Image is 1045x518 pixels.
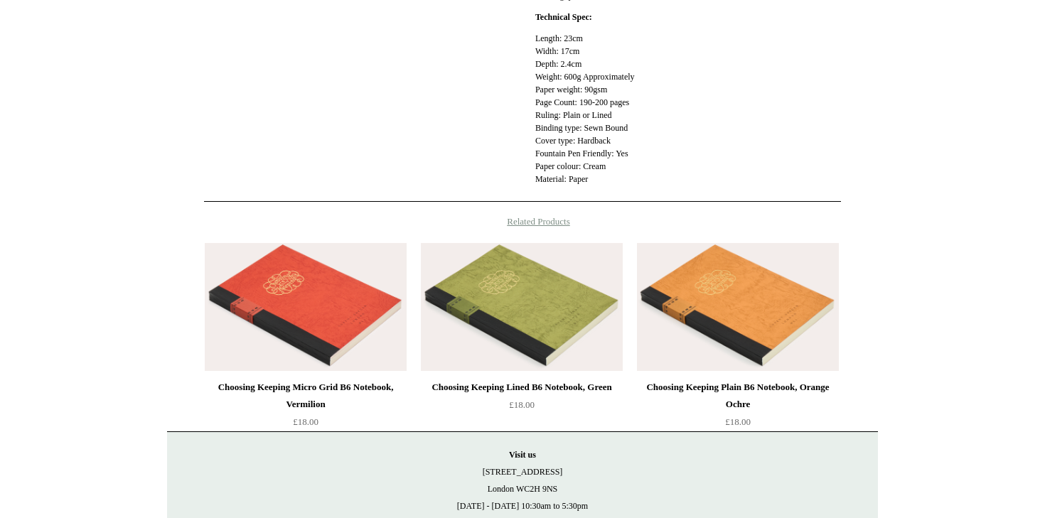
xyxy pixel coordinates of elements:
div: Choosing Keeping Lined B6 Notebook, Green [424,379,619,396]
a: Choosing Keeping Micro Grid B6 Notebook, Vermilion £18.00 [205,379,407,437]
a: Choosing Keeping Lined B6 Notebook, Green £18.00 [421,379,623,437]
a: Choosing Keeping Micro Grid B6 Notebook, Vermilion Choosing Keeping Micro Grid B6 Notebook, Vermi... [205,243,407,371]
div: Choosing Keeping Micro Grid B6 Notebook, Vermilion [208,379,403,413]
strong: Technical Spec: [535,12,592,22]
p: Length: 23cm Width: 17cm Depth: 2.4cm Weight: 600g Approximately Paper weight: 90gsm Page Count: ... [535,32,841,185]
img: Choosing Keeping Lined B6 Notebook, Green [421,243,623,371]
a: Choosing Keeping Plain B6 Notebook, Orange Ochre £18.00 [637,379,839,437]
div: Choosing Keeping Plain B6 Notebook, Orange Ochre [641,379,835,413]
span: £18.00 [509,399,535,410]
img: Choosing Keeping Micro Grid B6 Notebook, Vermilion [205,243,407,371]
strong: Visit us [509,450,536,460]
img: Choosing Keeping Plain B6 Notebook, Orange Ochre [637,243,839,371]
h4: Related Products [167,216,878,227]
a: Choosing Keeping Lined B6 Notebook, Green Choosing Keeping Lined B6 Notebook, Green [421,243,623,371]
span: £18.00 [725,416,751,427]
a: Choosing Keeping Plain B6 Notebook, Orange Ochre Choosing Keeping Plain B6 Notebook, Orange Ochre [637,243,839,371]
span: £18.00 [293,416,318,427]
